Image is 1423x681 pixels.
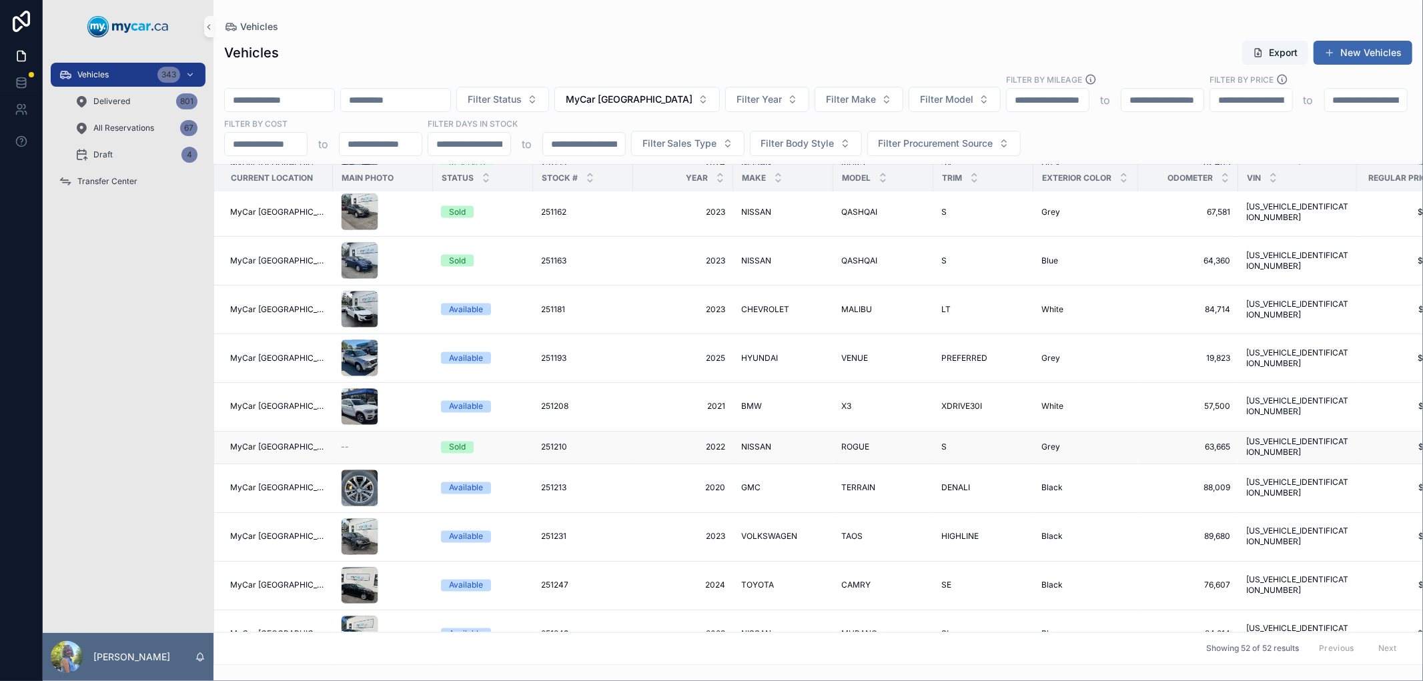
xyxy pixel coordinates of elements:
[230,304,325,315] span: MyCar [GEOGRAPHIC_DATA]
[181,147,197,163] div: 4
[1041,442,1130,453] a: Grey
[841,207,925,217] a: QASHQAI
[67,89,205,113] a: Delivered801
[541,483,625,494] a: 251213
[1041,580,1063,591] span: Black
[441,580,525,592] a: Available
[554,87,720,112] button: Select Button
[826,93,876,106] span: Filter Make
[43,53,213,211] div: scrollable content
[449,442,466,454] div: Sold
[741,483,825,494] a: GMC
[741,304,825,315] a: CHEVROLET
[449,482,483,494] div: Available
[230,255,325,266] a: MyCar [GEOGRAPHIC_DATA]
[449,580,483,592] div: Available
[941,353,987,364] span: PREFERRED
[641,255,725,266] a: 2023
[230,532,325,542] a: MyCar [GEOGRAPHIC_DATA]
[541,532,566,542] span: 251231
[841,629,877,640] span: MURANO
[741,304,789,315] span: CHEVROLET
[741,207,825,217] a: NISSAN
[941,483,1025,494] a: DENALI
[641,207,725,217] span: 2023
[941,532,979,542] span: HIGHLINE
[541,580,568,591] span: 251247
[642,137,717,150] span: Filter Sales Type
[641,304,725,315] span: 2023
[176,93,197,109] div: 801
[230,207,325,217] span: MyCar [GEOGRAPHIC_DATA]
[157,67,180,83] div: 343
[1247,173,1261,183] span: VIN
[1041,304,1130,315] a: White
[941,255,947,266] span: S
[741,442,771,453] span: NISSAN
[1246,575,1349,596] a: [US_VEHICLE_IDENTIFICATION_NUMBER]
[741,255,771,266] span: NISSAN
[1246,396,1349,418] span: [US_VEHICLE_IDENTIFICATION_NUMBER]
[541,402,625,412] a: 251208
[641,442,725,453] a: 2022
[631,131,745,156] button: Select Button
[1041,442,1060,453] span: Grey
[841,402,925,412] a: X3
[1146,304,1230,315] a: 84,714
[566,93,692,106] span: MyCar [GEOGRAPHIC_DATA]
[542,173,578,183] span: Stock #
[1041,255,1130,266] a: Blue
[1041,532,1130,542] a: Black
[240,20,278,33] span: Vehicles
[641,532,725,542] span: 2023
[541,353,625,364] a: 251193
[941,207,947,217] span: S
[841,532,925,542] a: TAOS
[224,20,278,33] a: Vehicles
[1314,41,1412,65] button: New Vehicles
[441,303,525,315] a: Available
[1146,207,1230,217] a: 67,581
[942,173,962,183] span: Trim
[641,402,725,412] a: 2021
[741,402,825,412] a: BMW
[67,143,205,167] a: Draft4
[1146,532,1230,542] a: 89,680
[1246,201,1349,223] span: [US_VEHICLE_IDENTIFICATION_NUMBER]
[841,353,868,364] span: VENUE
[1041,483,1130,494] a: Black
[1246,437,1349,458] span: [US_VEHICLE_IDENTIFICATION_NUMBER]
[841,580,871,591] span: CAMRY
[1041,629,1058,640] span: Blue
[641,483,725,494] a: 2020
[224,117,288,129] label: FILTER BY COST
[1246,348,1349,369] a: [US_VEHICLE_IDENTIFICATION_NUMBER]
[67,116,205,140] a: All Reservations67
[449,352,483,364] div: Available
[841,483,875,494] span: TERRAIN
[941,629,1025,640] a: SL
[224,43,279,62] h1: Vehicles
[1041,353,1130,364] a: Grey
[1246,299,1349,320] a: [US_VEHICLE_IDENTIFICATION_NUMBER]
[87,16,169,37] img: App logo
[742,173,766,183] span: Make
[1146,402,1230,412] span: 57,500
[441,482,525,494] a: Available
[841,255,877,266] span: QASHQAI
[93,96,130,107] span: Delivered
[1041,402,1063,412] span: White
[342,173,394,183] span: Main Photo
[1246,526,1349,548] span: [US_VEHICLE_IDENTIFICATION_NUMBER]
[441,628,525,640] a: Available
[442,173,474,183] span: Status
[1146,255,1230,266] a: 64,360
[541,442,625,453] a: 251210
[441,352,525,364] a: Available
[941,304,1025,315] a: LT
